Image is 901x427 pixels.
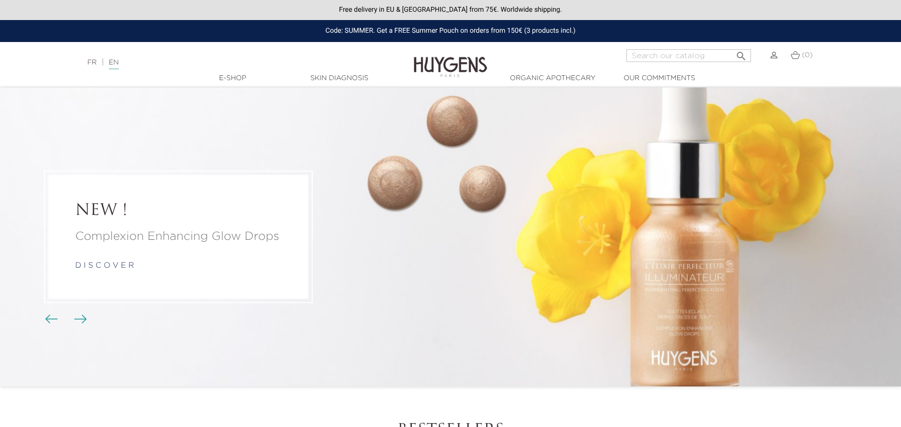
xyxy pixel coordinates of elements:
a: d i s c o v e r [75,262,134,270]
input: Search [626,49,751,62]
button:  [732,46,750,60]
a: Skin Diagnosis [290,73,388,84]
img: Huygens [414,41,487,79]
a: NEW ! [75,202,281,220]
a: Complexion Enhancing Glow Drops [75,228,281,246]
a: EN [109,59,119,69]
a: Organic Apothecary [504,73,601,84]
a: E-Shop [184,73,281,84]
a: FR [87,59,97,66]
a: Our commitments [610,73,708,84]
div: Carousel buttons [49,312,81,326]
i:  [735,47,747,59]
span: (0) [802,52,813,59]
div: | [83,57,368,68]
